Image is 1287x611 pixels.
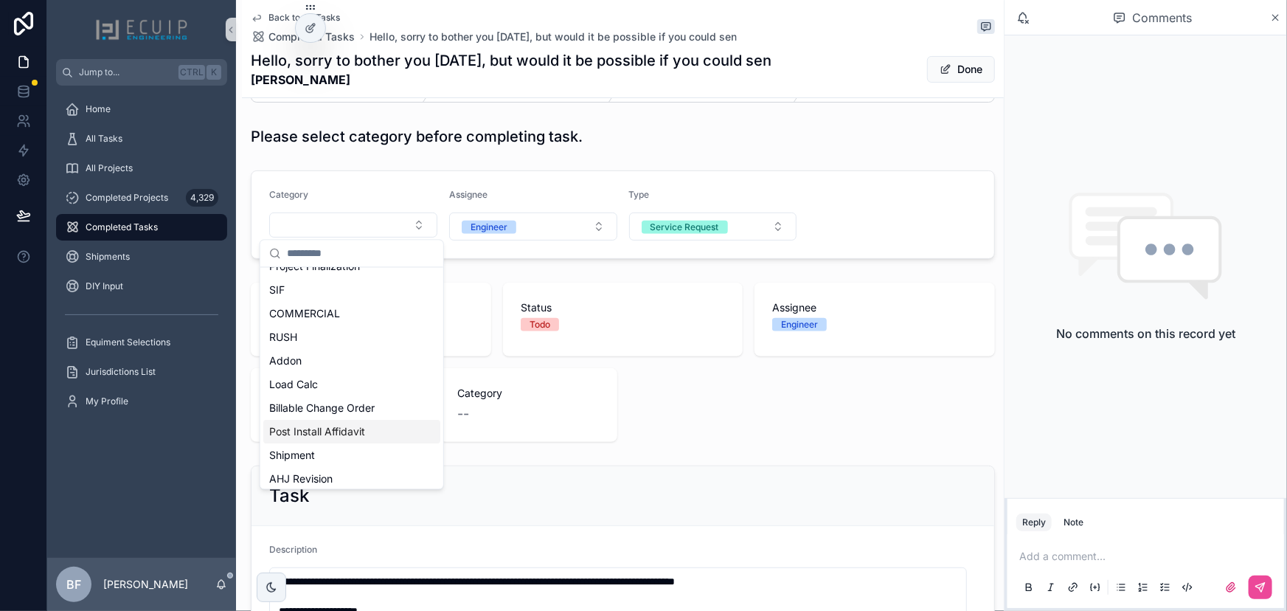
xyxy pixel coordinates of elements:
[269,354,302,369] span: Addon
[56,244,227,270] a: Shipments
[66,576,81,593] span: BF
[269,544,317,555] span: Description
[178,65,205,80] span: Ctrl
[251,126,583,147] h1: Please select category before completing task.
[530,318,550,331] div: Todo
[56,388,227,415] a: My Profile
[86,336,170,348] span: Equiment Selections
[56,184,227,211] a: Completed Projects4,329
[269,260,360,275] span: Project Finalization
[86,162,133,174] span: All Projects
[471,221,507,234] div: Engineer
[457,386,599,401] span: Category
[56,359,227,385] a: Jurisdictions List
[1056,325,1235,342] h2: No comments on this record yet
[86,133,122,145] span: All Tasks
[86,366,156,378] span: Jurisdictions List
[56,155,227,182] a: All Projects
[781,318,818,331] div: Engineer
[1058,514,1089,531] button: Note
[56,329,227,356] a: Equiment Selections
[370,30,737,44] a: Hello, sorry to bother you [DATE], but would it be possible if you could sen
[260,268,443,489] div: Suggestions
[56,273,227,300] a: DIY Input
[269,331,297,345] span: RUSH
[449,213,617,241] button: Select Button
[629,213,797,241] button: Select Button
[269,189,308,200] span: Category
[772,300,977,315] span: Assignee
[629,189,650,200] span: Type
[521,300,726,315] span: Status
[269,484,309,508] h2: Task
[103,577,188,592] p: [PERSON_NAME]
[86,251,130,263] span: Shipments
[251,12,340,24] a: Back to All Tasks
[251,71,771,89] strong: [PERSON_NAME]
[269,449,315,463] span: Shipment
[251,30,355,44] a: Completed Tasks
[56,214,227,241] a: Completed Tasks
[86,280,123,292] span: DIY Input
[269,401,375,416] span: Billable Change Order
[269,472,333,487] span: AHJ Revision
[269,213,437,238] button: Select Button
[56,96,227,122] a: Home
[268,30,355,44] span: Completed Tasks
[457,404,469,424] span: --
[269,283,285,298] span: SIF
[186,189,218,207] div: 4,329
[269,378,318,393] span: Load Calc
[1016,514,1052,531] button: Reply
[95,18,188,41] img: App logo
[449,189,488,200] span: Assignee
[251,50,771,71] h1: Hello, sorry to bother you [DATE], but would it be possible if you could sen
[208,66,220,78] span: K
[269,307,340,322] span: COMMERCIAL
[927,56,995,83] button: Done
[79,66,173,78] span: Jump to...
[651,221,719,234] div: Service Request
[268,12,340,24] span: Back to All Tasks
[47,86,236,434] div: scrollable content
[56,59,227,86] button: Jump to...CtrlK
[86,103,111,115] span: Home
[56,125,227,152] a: All Tasks
[1064,517,1083,528] div: Note
[1132,9,1192,27] span: Comments
[86,192,168,204] span: Completed Projects
[269,425,365,440] span: Post Install Affidavit
[86,221,158,233] span: Completed Tasks
[86,396,128,407] span: My Profile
